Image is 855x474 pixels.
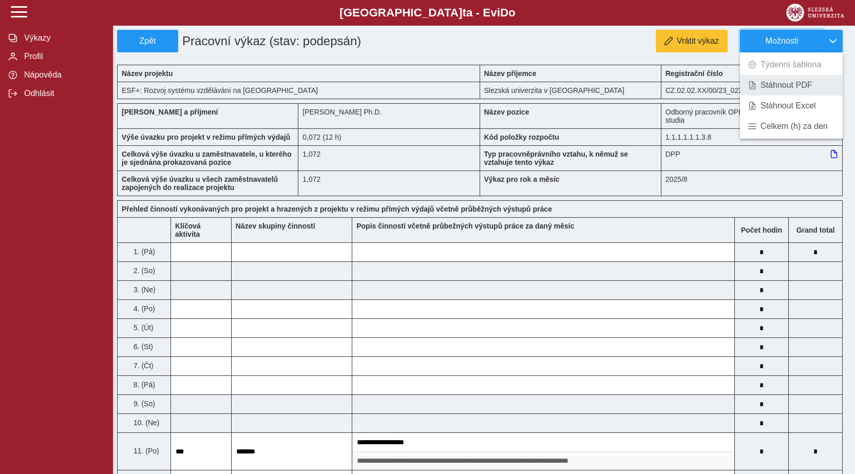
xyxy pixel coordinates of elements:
[484,108,529,116] b: Název pozice
[786,4,844,22] img: logo_web_su.png
[131,324,154,332] span: 5. (Út)
[480,82,661,99] div: Slezská univerzita v [GEOGRAPHIC_DATA]
[131,447,159,455] span: 11. (Po)
[356,222,574,230] b: Popis činností včetně průbežných výstupů práce za daný měsíc
[661,82,843,99] div: CZ.02.02.XX/00/23_022/0008927
[21,89,104,98] span: Odhlásit
[117,82,480,99] div: ESF+: Rozvoj systému vzdělávání na [GEOGRAPHIC_DATA]
[175,222,201,238] b: Klíčová aktivita
[131,343,153,351] span: 6. (St)
[117,30,178,52] button: Zpět
[122,175,278,192] b: Celková výše úvazku u všech zaměstnavatelů zapojených do realizace projektu
[484,133,559,141] b: Kód položky rozpočtu
[122,205,552,213] b: Přehled činností vykonávaných pro projekt a hrazených z projektu v režimu přímých výdajů včetně p...
[735,226,788,234] b: Počet hodin
[122,150,292,166] b: Celková výše úvazku u zaměstnavatele, u kterého je sjednána prokazovaná pozice
[131,381,155,389] span: 8. (Pá)
[21,33,104,43] span: Výkazy
[236,222,315,230] b: Název skupiny činností
[298,145,480,170] div: 1,072
[740,30,823,52] button: Možnosti
[131,286,156,294] span: 3. (Ne)
[484,69,537,78] b: Název příjemce
[21,52,104,61] span: Profil
[661,170,843,196] div: 2025/8
[21,70,104,80] span: Nápověda
[661,103,843,128] div: Odborný pracovník OPF junior pro nastavení struktury studia
[761,81,812,89] span: Stáhnout PDF
[500,6,508,19] span: D
[462,6,466,19] span: t
[484,150,629,166] b: Typ pracovněprávního vztahu, k němuž se vztahuje tento výkaz
[131,267,155,275] span: 2. (So)
[122,36,174,46] span: Zpět
[761,122,828,130] span: Celkem (h) za den
[131,362,154,370] span: 7. (Čt)
[31,6,824,20] b: [GEOGRAPHIC_DATA] a - Evi
[666,69,723,78] b: Registrační číslo
[656,30,728,52] button: Vrátit výkaz
[122,133,290,141] b: Výše úvazku pro projekt v režimu přímých výdajů
[661,145,843,170] div: DPP
[131,419,160,427] span: 10. (Ne)
[789,226,842,234] b: Suma za den přes všechny výkazy
[661,128,843,145] div: 1.1.1.1.1.1.3.8
[298,170,480,196] div: 1,072
[761,102,816,110] span: Stáhnout Excel
[484,175,560,183] b: Výkaz pro rok a měsíc
[122,69,173,78] b: Název projektu
[508,6,516,19] span: o
[131,400,155,408] span: 9. (So)
[178,30,423,52] h1: Pracovní výkaz (stav: podepsán)
[749,36,815,46] span: Možnosti
[131,248,155,256] span: 1. (Pá)
[298,128,480,145] div: 0,576 h / den. 2,88 h / týden.
[677,36,719,46] span: Vrátit výkaz
[122,108,218,116] b: [PERSON_NAME] a příjmení
[298,103,480,128] div: [PERSON_NAME] Ph.D.
[131,305,155,313] span: 4. (Po)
